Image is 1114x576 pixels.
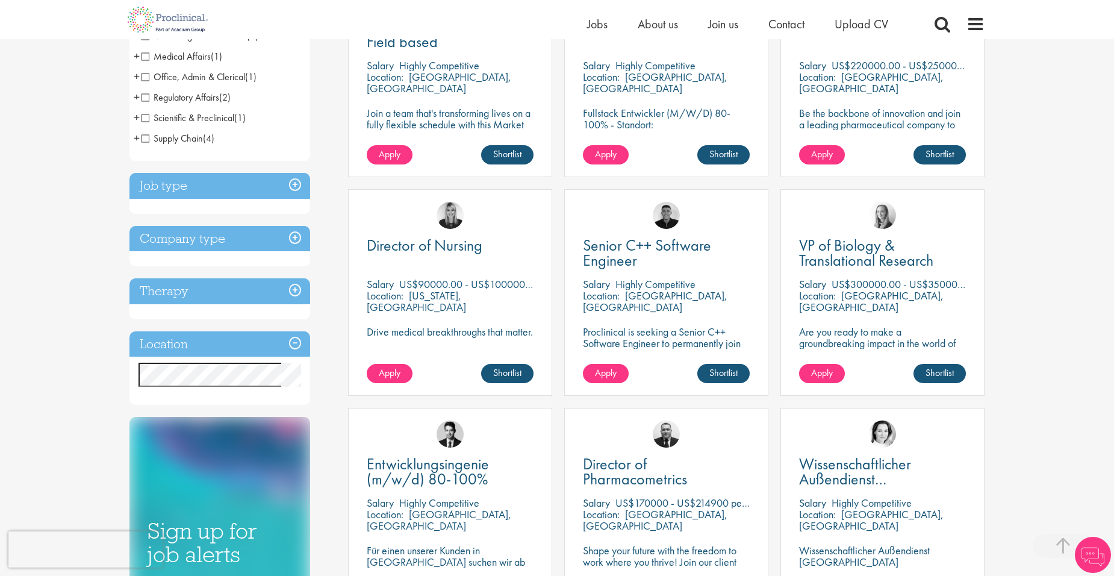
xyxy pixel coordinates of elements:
a: Entwicklungsingenie (m/w/d) 80-100% [367,457,534,487]
span: Location: [583,289,620,302]
span: (1) [211,50,222,63]
span: Supply Chain [142,132,214,145]
span: Wissenschaftlicher Außendienst [GEOGRAPHIC_DATA] [799,454,944,504]
span: Salary [583,496,610,510]
p: Are you ready to make a groundbreaking impact in the world of biotechnology? Join a growing compa... [799,326,966,383]
img: Thomas Wenig [437,421,464,448]
a: Join us [708,16,738,32]
span: Regulatory Affairs [142,91,219,104]
a: Contact [768,16,804,32]
p: Be the backbone of innovation and join a leading pharmaceutical company to help keep life-changin... [799,107,966,153]
a: Shortlist [913,364,966,383]
span: Medical Affairs [142,50,211,63]
span: (1) [234,111,246,124]
span: Apply [595,366,617,379]
span: Regulatory Affairs [142,91,231,104]
h3: Therapy [129,278,310,304]
span: Location: [583,507,620,521]
p: [GEOGRAPHIC_DATA], [GEOGRAPHIC_DATA] [367,70,511,95]
a: Senior C++ Software Engineer [583,238,750,268]
span: Salary [367,58,394,72]
span: + [134,88,140,106]
span: Apply [379,366,400,379]
p: Highly Competitive [399,58,479,72]
span: Location: [799,70,836,84]
p: [US_STATE], [GEOGRAPHIC_DATA] [367,289,466,314]
iframe: reCAPTCHA [8,531,163,568]
span: Location: [583,70,620,84]
p: [GEOGRAPHIC_DATA], [GEOGRAPHIC_DATA] [583,507,727,533]
p: Join a team that's transforming lives on a fully flexible schedule with this Market Access Manage... [367,107,534,142]
p: US$220000.00 - US$250000.00 per annum [832,58,1023,72]
a: Christian Andersen [653,202,680,229]
p: [GEOGRAPHIC_DATA], [GEOGRAPHIC_DATA] [583,289,727,314]
a: Apply [367,145,412,164]
a: Apply [799,145,845,164]
h3: Sign up for job alerts [148,519,292,566]
a: Wissenschaftlicher Außendienst [GEOGRAPHIC_DATA] [799,457,966,487]
span: Salary [367,496,394,510]
img: Janelle Jones [437,202,464,229]
a: Shortlist [481,364,534,383]
span: (1) [245,70,257,83]
a: Director of Nursing [367,238,534,253]
span: Salary [799,58,826,72]
div: Company type [129,226,310,252]
span: Location: [367,507,403,521]
span: Medical Affairs [142,50,222,63]
span: Salary [583,277,610,291]
span: Apply [595,148,617,160]
p: [GEOGRAPHIC_DATA], [GEOGRAPHIC_DATA] [799,289,944,314]
span: Scientific & Preclinical [142,111,246,124]
a: Apply [583,364,629,383]
span: Senior C++ Software Engineer [583,235,711,271]
span: Office, Admin & Clerical [142,70,257,83]
span: Apply [811,366,833,379]
p: Proclinical is seeking a Senior C++ Software Engineer to permanently join their dynamic team in [... [583,326,750,372]
a: Shortlist [697,364,750,383]
p: [GEOGRAPHIC_DATA], [GEOGRAPHIC_DATA] [367,507,511,533]
span: Salary [799,496,826,510]
a: Director of Pharmacometrics [583,457,750,487]
p: Highly Competitive [832,496,912,510]
span: Jobs [587,16,608,32]
span: + [134,47,140,65]
span: Apply [379,148,400,160]
span: Location: [367,70,403,84]
p: Highly Competitive [615,58,695,72]
a: VP of Biology & Translational Research [799,238,966,268]
span: Location: [799,507,836,521]
span: Location: [367,289,403,302]
a: Shortlist [481,145,534,164]
p: [GEOGRAPHIC_DATA], [GEOGRAPHIC_DATA] [799,70,944,95]
span: About us [638,16,678,32]
p: US$170000 - US$214900 per annum [615,496,774,510]
h3: Location [129,331,310,357]
a: Shortlist [697,145,750,164]
span: Office, Admin & Clerical [142,70,245,83]
p: Drive medical breakthroughs that matter. [367,326,534,337]
img: Jakub Hanas [653,421,680,448]
span: Salary [799,277,826,291]
a: Apply [799,364,845,383]
span: + [134,67,140,86]
span: + [134,108,140,127]
img: Sofia Amark [869,202,896,229]
span: (4) [203,132,214,145]
span: Salary [367,277,394,291]
span: Director of Nursing [367,235,482,255]
span: Salary [583,58,610,72]
a: Upload CV [835,16,888,32]
span: Entwicklungsingenie (m/w/d) 80-100% [367,454,489,489]
span: Location: [799,289,836,302]
h3: Job type [129,173,310,199]
a: Market Access Manager - Field based [367,19,534,49]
